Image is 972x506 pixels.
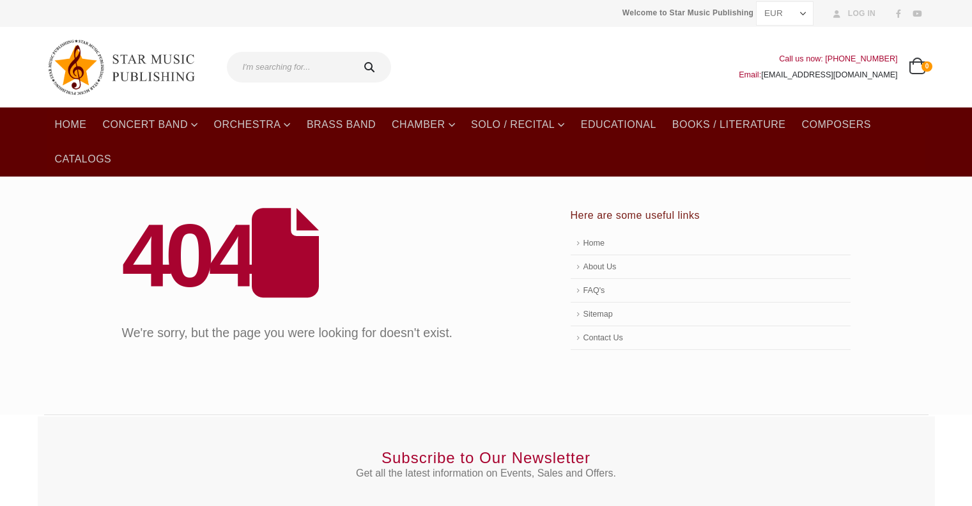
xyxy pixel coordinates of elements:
a: Concert Band [95,107,206,142]
span: 0 [922,61,932,72]
div: Call us now: [PHONE_NUMBER] [739,51,897,67]
a: Contact Us [571,326,851,350]
a: Youtube [909,5,925,22]
h2: Subscribe to Our Newsletter [272,448,701,468]
p: Get all the latest information on Events, Sales and Offers. [272,466,701,481]
a: Orchestra [206,107,298,142]
a: Educational [573,107,664,142]
div: Email: [739,67,897,83]
button: Search [351,52,392,83]
span: Welcome to Star Music Publishing [622,3,753,22]
a: Composers [794,107,879,142]
a: Catalogs [47,142,120,177]
a: Facebook [890,5,907,22]
a: Chamber [384,107,463,142]
a: Solo / Recital [463,107,573,142]
a: FAQ's [571,279,851,303]
a: Books / Literature [665,107,794,142]
a: Log In [828,5,876,22]
a: [EMAIL_ADDRESS][DOMAIN_NAME] [761,70,897,79]
a: Brass Band [299,107,383,142]
h4: Here are some useful links [571,209,851,223]
a: Sitemap [571,303,851,326]
img: Star Music Publishing [47,33,207,101]
a: Home [47,107,95,142]
input: I'm searching for... [227,52,351,83]
p: We're sorry, but the page you were looking for doesn't exist. [122,321,552,344]
h2: 404 [122,209,552,301]
a: Home [571,232,851,255]
a: About Us [571,255,851,279]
